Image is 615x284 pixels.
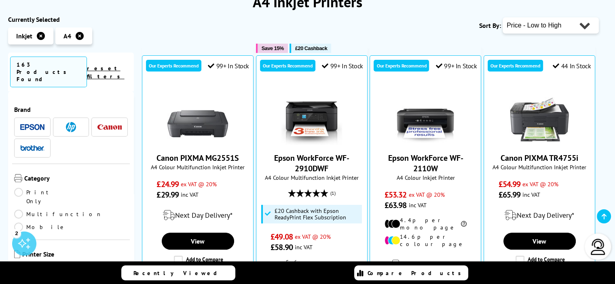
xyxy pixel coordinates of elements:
button: Save 15% [256,44,288,53]
a: Canon PIXMA MG2551S [156,153,239,163]
div: Our Experts Recommend [374,60,429,72]
a: Brother [20,143,44,153]
img: Category [14,174,22,182]
a: Epson [20,122,44,132]
a: Mobile [14,223,71,231]
span: £24.99 [156,179,179,189]
img: Epson [20,124,44,130]
a: Compare Products [354,265,468,280]
li: 14.6p per colour page [385,233,467,248]
li: 4.4p per mono page [385,217,467,231]
span: £65.99 [499,189,521,200]
span: (1) [330,185,336,201]
a: Epson WorkForce WF-2910DWF [281,138,342,146]
div: Currently Selected [8,15,134,23]
a: Canon PIXMA TR4755i [501,153,578,163]
span: £63.98 [385,200,407,210]
button: £20 Cashback [290,44,331,53]
img: Epson WorkForce WF-2910DWF [281,84,342,145]
div: Our Experts Recommend [146,60,201,72]
a: Recently Viewed [121,265,235,280]
a: reset filters [87,65,125,80]
a: Canon PIXMA TR4755i [509,138,570,146]
span: Recently Viewed [133,269,225,277]
a: Epson WorkForce WF-2110W [395,138,456,146]
img: Canon PIXMA TR4755i [509,84,570,145]
span: ex VAT @ 20% [408,191,444,198]
a: Multifunction [14,210,102,219]
a: Epson WorkForce WF-2910DWF [274,153,349,174]
span: Category [24,174,128,184]
span: Save 15% [262,45,284,51]
a: View [162,233,234,250]
a: Epson WorkForce WF-2110W [388,153,463,174]
div: 2 [12,229,21,238]
span: 163 Products Found [10,57,87,87]
span: £53.32 [385,189,407,200]
div: 99+ In Stock [436,62,477,70]
a: Print Only [14,188,71,206]
img: Canon PIXMA MG2551S [167,84,228,145]
img: HP [66,122,76,132]
span: ex VAT @ 20% [522,180,558,188]
div: 99+ In Stock [322,62,363,70]
label: Add to Compare [516,256,565,265]
span: A4 Colour Multifunction Inkjet Printer [488,163,591,171]
span: A4 Colour Multifunction Inkjet Printer [146,163,249,171]
img: user-headset-light.svg [590,239,606,255]
a: Canon [97,122,122,132]
label: Add to Compare [174,256,223,265]
div: 99+ In Stock [208,62,249,70]
img: Epson WorkForce WF-2110W [395,84,456,145]
span: ex VAT @ 20% [295,233,331,240]
span: ex VAT @ 20% [181,180,217,188]
span: £49.08 [271,231,293,242]
img: Canon [97,124,122,130]
div: modal_delivery [374,254,477,276]
span: Inkjet [16,32,32,40]
span: £29.99 [156,189,179,200]
span: Brand [14,105,128,114]
div: modal_delivery [146,204,249,227]
span: inc VAT [522,191,540,198]
a: Canon PIXMA MG2551S [167,138,228,146]
div: modal_delivery [488,204,591,227]
a: HP [59,122,83,132]
span: A4 Colour Multifunction Inkjet Printer [260,174,363,181]
span: Sort By: [479,21,501,29]
img: Brother [20,145,44,151]
span: A4 Colour Inkjet Printer [374,174,477,181]
span: A4 [63,32,71,40]
span: inc VAT [181,191,199,198]
span: £58.90 [271,242,293,252]
span: inc VAT [295,243,313,251]
div: Our Experts Recommend [260,60,315,72]
span: £20 Cashback with Epson ReadyPrint Flex Subscription [275,208,360,221]
div: Our Experts Recommend [488,60,543,72]
span: Compare Products [368,269,465,277]
span: £20 Cashback [295,45,327,51]
li: 5.6p per mono page [271,259,353,273]
span: inc VAT [408,201,426,209]
a: View [503,233,576,250]
div: 44 In Stock [553,62,591,70]
span: Printer Size [22,250,128,260]
span: £54.99 [499,179,521,189]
